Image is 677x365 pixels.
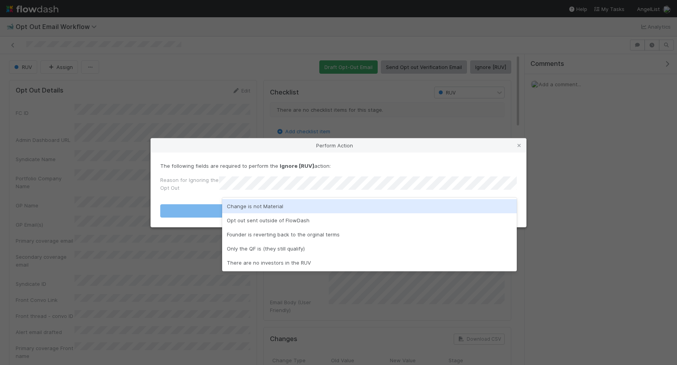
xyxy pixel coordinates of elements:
div: Opt out sent outside of FlowDash [222,213,517,227]
div: Change is not Material [222,199,517,213]
p: The following fields are required to perform the action: [160,162,517,170]
div: There are no investors in the RUV [222,256,517,270]
div: Founder is reverting back to the orginal terms [222,227,517,242]
strong: Ignore [RUV] [280,163,314,169]
label: Reason for Ignoring the Opt Out [160,176,219,192]
div: Only the QF is (they still qualify) [222,242,517,256]
button: Ignore [RUV] [160,204,517,218]
div: Perform Action [151,138,526,153]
